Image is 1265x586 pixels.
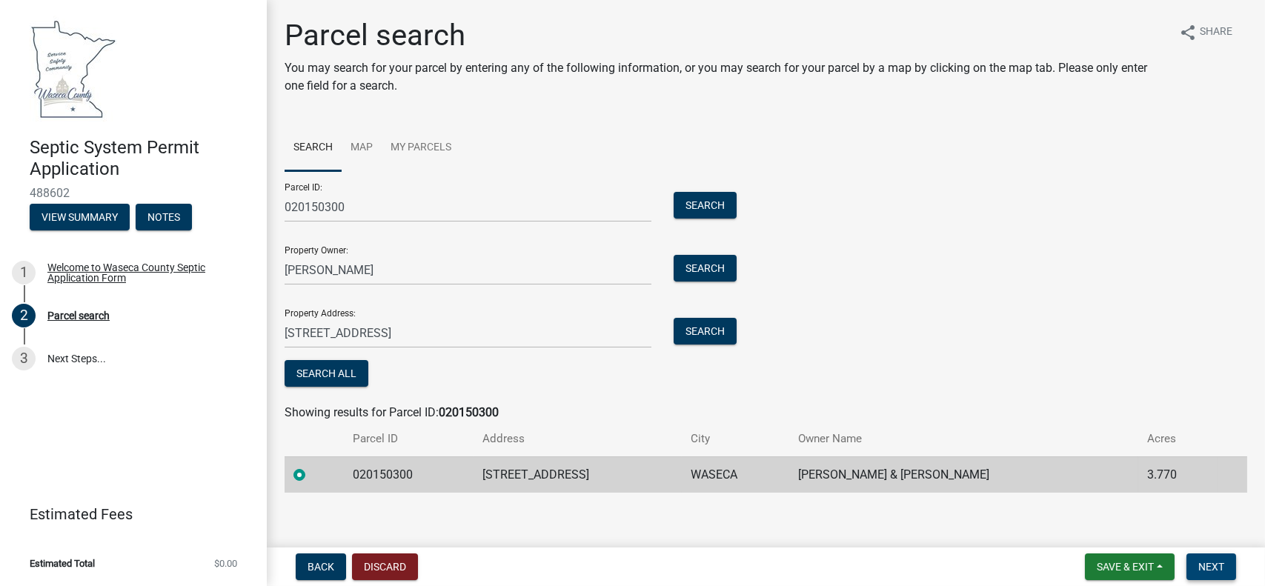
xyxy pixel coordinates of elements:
[12,304,36,327] div: 2
[308,561,334,573] span: Back
[344,422,474,456] th: Parcel ID
[12,499,243,529] a: Estimated Fees
[285,59,1167,95] p: You may search for your parcel by entering any of the following information, or you may search fo...
[30,137,255,180] h4: Septic System Permit Application
[47,262,243,283] div: Welcome to Waseca County Septic Application Form
[674,255,737,282] button: Search
[682,422,789,456] th: City
[342,124,382,172] a: Map
[382,124,460,172] a: My Parcels
[1198,561,1224,573] span: Next
[214,559,237,568] span: $0.00
[1200,24,1232,41] span: Share
[285,124,342,172] a: Search
[439,405,499,419] strong: 020150300
[344,456,474,493] td: 020150300
[1179,24,1197,41] i: share
[296,553,346,580] button: Back
[136,212,192,224] wm-modal-confirm: Notes
[1186,553,1236,580] button: Next
[674,192,737,219] button: Search
[12,347,36,370] div: 3
[30,559,95,568] span: Estimated Total
[47,310,110,321] div: Parcel search
[30,204,130,230] button: View Summary
[789,456,1138,493] td: [PERSON_NAME] & [PERSON_NAME]
[136,204,192,230] button: Notes
[789,422,1138,456] th: Owner Name
[285,18,1167,53] h1: Parcel search
[474,456,682,493] td: [STREET_ADDRESS]
[30,16,117,121] img: Waseca County, Minnesota
[682,456,789,493] td: WASECA
[12,261,36,284] div: 1
[30,212,130,224] wm-modal-confirm: Summary
[1138,422,1218,456] th: Acres
[1097,561,1154,573] span: Save & Exit
[30,186,237,200] span: 488602
[674,318,737,344] button: Search
[474,422,682,456] th: Address
[1138,456,1218,493] td: 3.770
[1167,18,1244,47] button: shareShare
[285,360,368,387] button: Search All
[285,404,1247,422] div: Showing results for Parcel ID:
[1085,553,1175,580] button: Save & Exit
[352,553,418,580] button: Discard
